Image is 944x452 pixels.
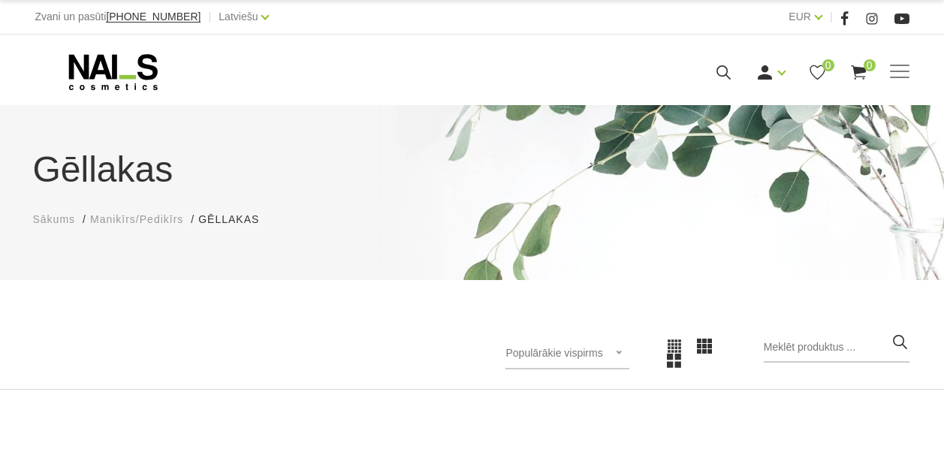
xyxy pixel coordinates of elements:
[505,347,602,359] span: Populārākie vispirms
[90,212,183,228] a: Manikīrs/Pedikīrs
[808,63,827,82] a: 0
[764,333,909,363] input: Meklēt produktus ...
[822,59,834,71] span: 0
[864,59,876,71] span: 0
[830,8,833,26] span: |
[33,213,76,225] span: Sākums
[106,11,201,23] a: [PHONE_NUMBER]
[33,212,76,228] a: Sākums
[33,143,912,197] h1: Gēllakas
[35,8,201,26] div: Zvani un pasūti
[198,212,274,228] li: Gēllakas
[789,8,811,26] a: EUR
[90,213,183,225] span: Manikīrs/Pedikīrs
[849,63,868,82] a: 0
[219,8,258,26] a: Latviešu
[208,8,211,26] span: |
